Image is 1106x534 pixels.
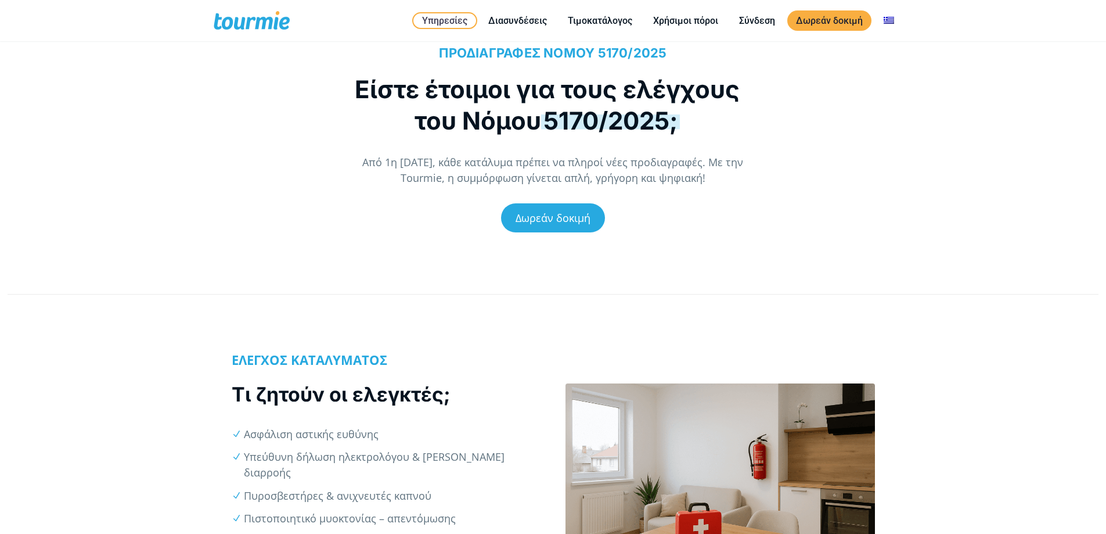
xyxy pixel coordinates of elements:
[541,106,680,135] span: 5170/2025;
[232,351,387,368] b: ΕΛΕΓΧΟΣ ΚΑΤΑΛΥΜΑΤΟΣ
[244,488,541,504] li: Πυροσβεστήρες & ανιχνευτές καπνού
[730,13,784,28] a: Σύνδεση
[501,203,605,232] a: Δωρεάν δοκιμή
[787,10,871,31] a: Δωρεάν δοκιμή
[644,13,727,28] a: Χρήσιμοι πόροι
[480,13,556,28] a: Διασυνδέσεις
[244,511,541,526] li: Πιστοποιητικό μυοκτονίας – απεντόμωσης
[412,12,477,29] a: Υπηρεσίες
[244,449,541,481] li: Υπεύθυνη δήλωση ηλεκτρολόγου & [PERSON_NAME] διαρροής
[343,155,763,186] p: Από 1η [DATE], κάθε κατάλυμα πρέπει να πληροί νέες προδιαγραφές. Με την Tourmie, η συμμόρφωση γίν...
[439,45,667,60] span: ΠΡΟΔΙΑΓΡΑΦΕΣ ΝΟΜΟΥ 5170/2025
[559,13,641,28] a: Τιμοκατάλογος
[875,13,903,28] a: Αλλαγή σε
[232,381,541,408] h2: Τι ζητούν οι ελεγκτές;
[343,74,752,137] h1: Είστε έτοιμοι για τους ελέγχους του Νόμου
[244,427,541,442] li: Ασφάλιση αστικής ευθύνης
